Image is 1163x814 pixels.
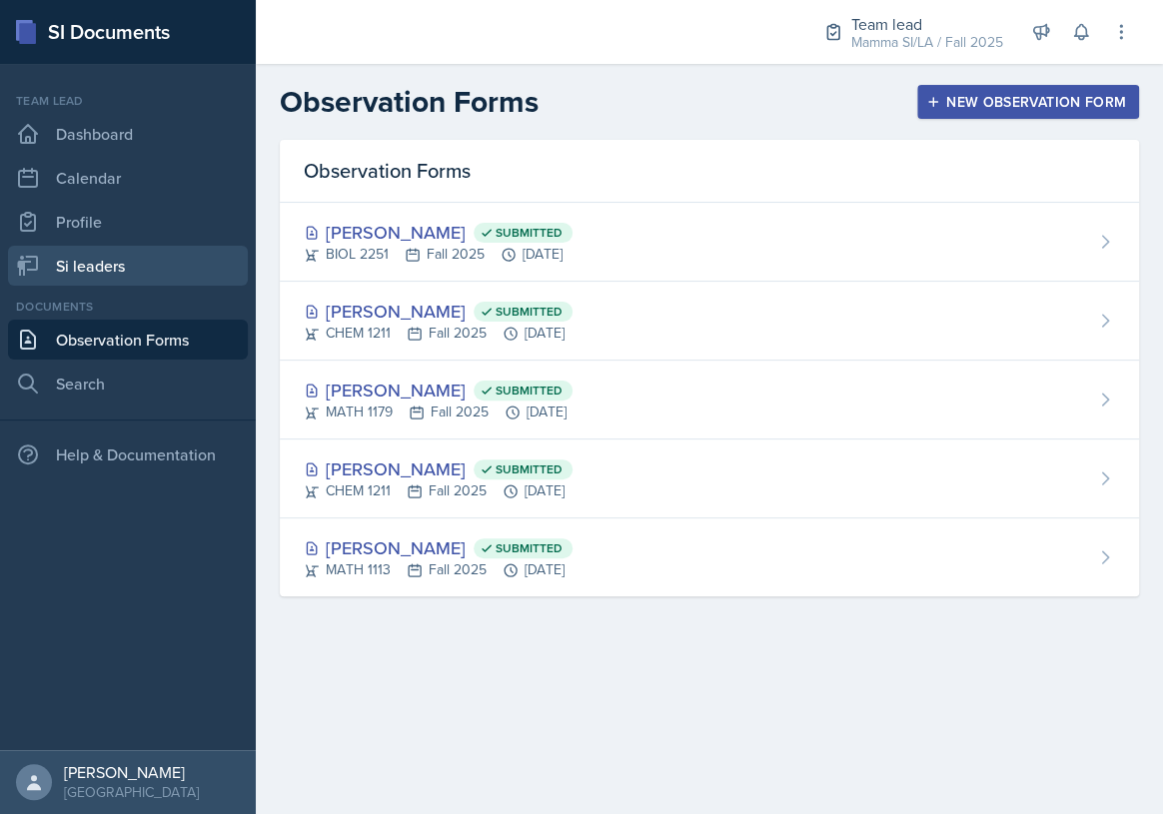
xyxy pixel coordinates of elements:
div: [PERSON_NAME] [64,762,199,782]
a: Dashboard [8,114,248,154]
span: Submitted [496,225,563,241]
h2: Observation Forms [280,84,539,120]
div: MATH 1179 Fall 2025 [DATE] [304,402,573,422]
a: Profile [8,202,248,242]
div: [PERSON_NAME] [304,455,573,482]
div: Documents [8,298,248,316]
div: [PERSON_NAME] [304,298,573,325]
a: Si leaders [8,246,248,286]
a: Observation Forms [8,320,248,360]
div: [PERSON_NAME] [304,534,573,561]
div: Mamma SI/LA / Fall 2025 [851,32,1003,53]
a: [PERSON_NAME] Submitted MATH 1179Fall 2025[DATE] [280,361,1139,439]
a: Calendar [8,158,248,198]
a: [PERSON_NAME] Submitted BIOL 2251Fall 2025[DATE] [280,203,1139,282]
div: CHEM 1211 Fall 2025 [DATE] [304,323,573,344]
button: New Observation Form [917,85,1139,119]
div: Team lead [8,92,248,110]
div: Team lead [851,12,1003,36]
a: [PERSON_NAME] Submitted CHEM 1211Fall 2025[DATE] [280,282,1139,361]
div: BIOL 2251 Fall 2025 [DATE] [304,244,573,265]
div: MATH 1113 Fall 2025 [DATE] [304,559,573,580]
span: Submitted [496,461,563,477]
span: Submitted [496,304,563,320]
div: [PERSON_NAME] [304,219,573,246]
a: [PERSON_NAME] Submitted CHEM 1211Fall 2025[DATE] [280,439,1139,518]
div: New Observation Form [930,94,1126,110]
div: CHEM 1211 Fall 2025 [DATE] [304,480,573,501]
a: Search [8,364,248,404]
div: [GEOGRAPHIC_DATA] [64,782,199,802]
span: Submitted [496,383,563,399]
div: [PERSON_NAME] [304,377,573,404]
div: Observation Forms [280,140,1139,203]
span: Submitted [496,540,563,556]
a: [PERSON_NAME] Submitted MATH 1113Fall 2025[DATE] [280,518,1139,596]
div: Help & Documentation [8,434,248,474]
